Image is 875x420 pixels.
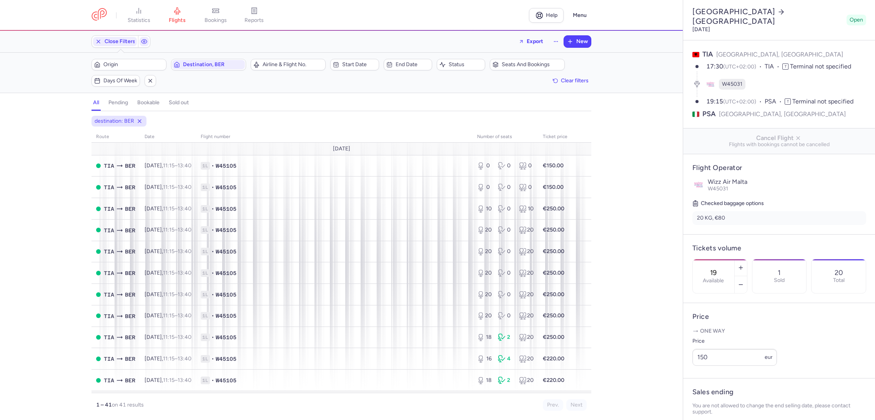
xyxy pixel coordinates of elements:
span: • [211,355,214,363]
span: • [211,269,214,277]
time: 11:15 [163,334,175,340]
span: W45105 [216,377,236,384]
time: 13:40 [178,312,191,319]
span: Terminal not specified [790,63,851,70]
button: Next [566,399,587,411]
div: 0 [498,312,512,320]
span: • [211,377,214,384]
span: W45105 [216,226,236,234]
time: 13:40 [178,248,191,255]
h4: Price [692,312,866,321]
span: on 41 results [112,402,144,408]
span: [DATE], [145,270,191,276]
div: 0 [498,248,512,255]
span: [DATE], [145,355,191,362]
div: 10 [519,205,534,213]
strong: €150.00 [543,162,564,169]
span: W45105 [216,248,236,255]
time: 11:15 [163,355,175,362]
span: Airline & Flight No. [263,62,323,68]
span: W45031 [708,185,728,192]
strong: €250.00 [543,270,564,276]
span: Open [850,16,863,24]
a: CitizenPlane red outlined logo [91,8,107,22]
span: BER [125,333,135,342]
div: 20 [477,269,492,277]
time: 11:15 [163,248,175,255]
strong: 1 – 41 [96,402,112,408]
strong: €220.00 [543,355,564,362]
p: Sold [774,277,785,283]
p: Wizz Air Malta [708,178,866,185]
span: Days of week [103,78,137,84]
span: 1L [201,269,210,277]
span: 1L [201,183,210,191]
div: 0 [498,226,512,234]
time: 11:15 [163,184,175,190]
time: 13:40 [178,162,191,169]
h4: bookable [137,99,160,106]
div: 18 [477,333,492,341]
th: Flight number [196,131,472,143]
span: – [163,355,191,362]
div: 0 [498,291,512,298]
span: BER [125,312,135,320]
span: – [163,184,191,190]
div: 20 [519,355,534,363]
time: 11:15 [163,205,175,212]
button: End date [384,59,432,70]
button: Origin [91,59,166,70]
th: route [91,131,140,143]
button: Seats and bookings [490,59,565,70]
div: 10 [477,205,492,213]
span: 1L [201,205,210,213]
p: You are not allowed to change the end selling date, please contact support. [692,403,866,415]
div: 0 [498,162,512,170]
h2: [GEOGRAPHIC_DATA] [GEOGRAPHIC_DATA] [692,7,843,26]
span: 1L [201,377,210,384]
span: W45105 [216,355,236,363]
span: BER [125,247,135,256]
time: 11:15 [163,291,175,298]
div: 20 [477,312,492,320]
span: TIA [104,290,114,299]
h4: pending [108,99,128,106]
div: 20 [477,226,492,234]
span: statistics [128,17,150,24]
span: Help [546,12,557,18]
time: 11:15 [163,227,175,233]
span: 1L [201,312,210,320]
span: flights [169,17,186,24]
span: 1L [201,333,210,341]
div: 0 [519,183,534,191]
span: Seats and bookings [502,62,562,68]
button: New [564,36,591,47]
span: Close Filters [105,38,135,45]
a: flights [158,7,196,24]
span: [DATE], [145,227,191,233]
div: 0 [498,183,512,191]
h4: Flight Operator [692,163,866,172]
p: 1 [778,269,780,277]
span: TIA [104,312,114,320]
div: 20 [519,291,534,298]
div: 16 [477,355,492,363]
button: Clear filters [550,75,591,87]
span: [DATE], [145,248,191,255]
figure: W4 airline logo [705,79,716,90]
span: bookings [205,17,227,24]
span: – [163,162,191,169]
span: – [163,377,191,383]
span: [DATE], [145,162,191,169]
span: (UTC+02:00) [723,63,756,70]
span: TIA [104,333,114,342]
div: 2 [498,333,512,341]
div: 0 [498,269,512,277]
span: TIA [104,162,114,170]
span: BER [125,162,135,170]
span: • [211,291,214,298]
time: 19:15 [706,98,723,105]
span: 1L [201,355,210,363]
div: 0 [519,162,534,170]
time: 17:30 [706,63,723,70]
